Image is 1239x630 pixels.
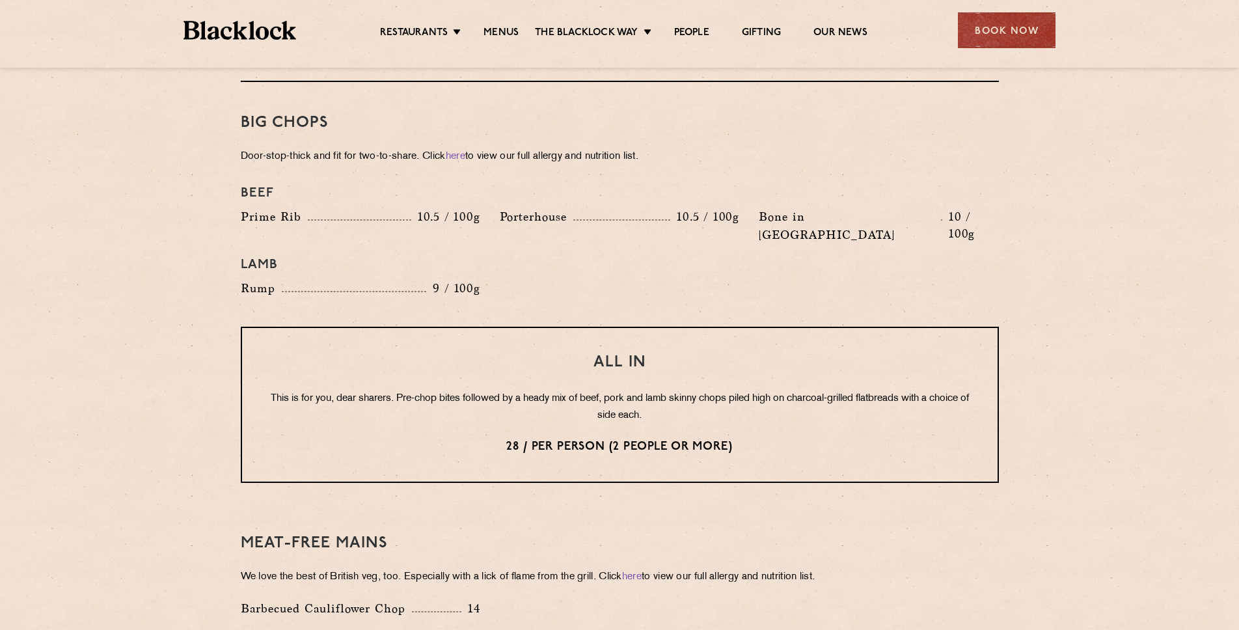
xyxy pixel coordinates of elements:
a: Menus [483,27,519,41]
p: 14 [461,600,480,617]
h3: Meat-Free mains [241,535,999,552]
a: here [446,152,465,161]
div: Book Now [958,12,1055,48]
p: 10.5 / 100g [670,208,739,225]
h4: Lamb [241,257,999,273]
h3: All In [268,354,972,371]
p: Rump [241,279,282,297]
p: 9 / 100g [426,280,480,297]
p: We love the best of British veg, too. Especially with a lick of flame from the grill. Click to vi... [241,568,999,586]
a: here [622,572,642,582]
p: Porterhouse [500,208,573,226]
a: Gifting [742,27,781,41]
p: 28 / per person (2 people or more) [268,439,972,456]
p: 10.5 / 100g [411,208,480,225]
h3: Big Chops [241,115,999,131]
a: Restaurants [380,27,448,41]
p: This is for you, dear sharers. Pre-chop bites followed by a heady mix of beef, pork and lamb skin... [268,390,972,424]
p: Door-stop-thick and fit for two-to-share. Click to view our full allergy and nutrition list. [241,148,999,166]
p: 10 / 100g [942,208,999,242]
h4: Beef [241,185,999,201]
a: Our News [813,27,867,41]
p: Prime Rib [241,208,308,226]
p: Barbecued Cauliflower Chop [241,599,412,618]
a: People [674,27,709,41]
a: The Blacklock Way [535,27,638,41]
img: BL_Textured_Logo-footer-cropped.svg [184,21,296,40]
p: Bone in [GEOGRAPHIC_DATA] [759,208,941,244]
